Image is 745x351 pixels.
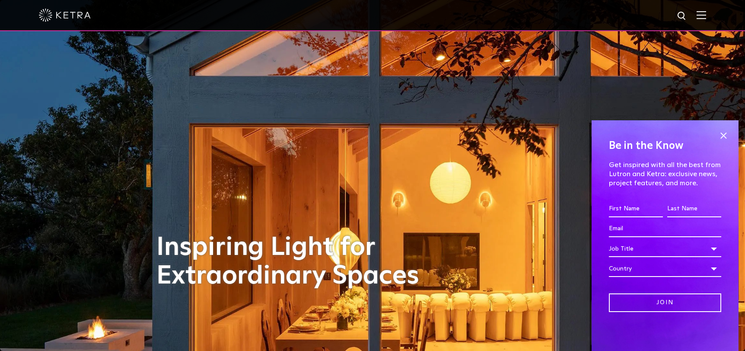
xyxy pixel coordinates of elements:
div: Country [609,261,721,277]
h4: Be in the Know [609,138,721,154]
img: ketra-logo-2019-white [39,9,91,22]
input: Last Name [667,201,721,217]
img: Hamburger%20Nav.svg [697,11,706,19]
input: Email [609,221,721,237]
p: Get inspired with all the best from Lutron and Ketra: exclusive news, project features, and more. [609,161,721,187]
input: First Name [609,201,663,217]
div: Job Title [609,241,721,257]
h1: Inspiring Light for Extraordinary Spaces [156,233,437,290]
input: Join [609,293,721,312]
img: search icon [677,11,688,22]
